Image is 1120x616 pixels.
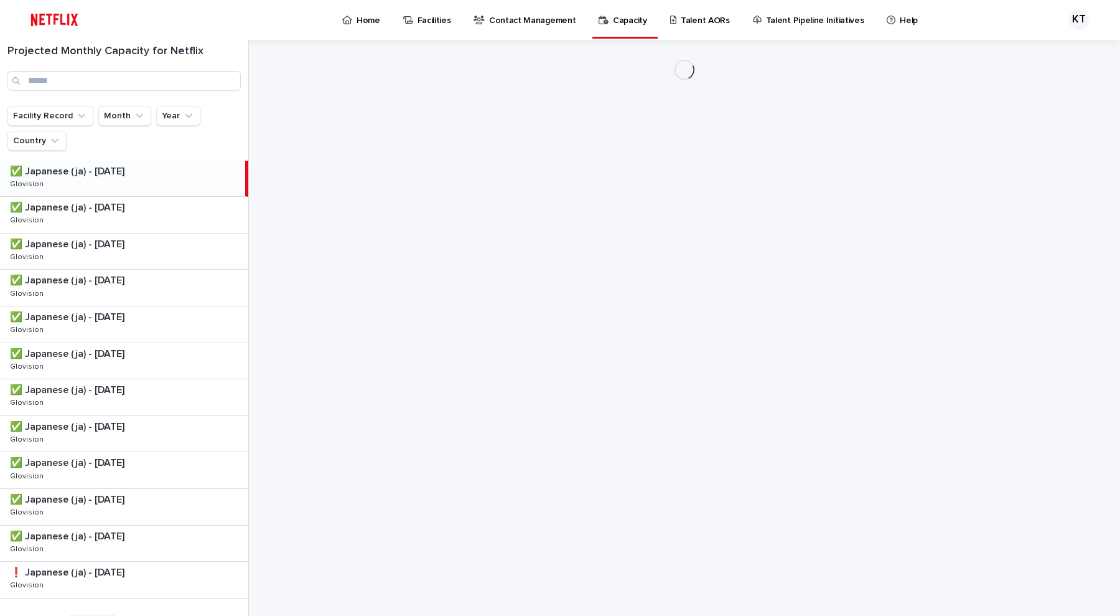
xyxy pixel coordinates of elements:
[7,131,67,151] button: Country
[10,178,46,189] p: Glovision
[10,470,46,481] p: Glovision
[7,71,241,91] input: Search
[1069,10,1089,30] div: KT
[10,360,46,371] p: Glovision
[10,419,127,433] p: ✅ Japanese (ja) - [DATE]
[10,579,46,590] p: Glovision
[10,564,127,579] p: ❗️ Japanese (ja) - [DATE]
[10,528,127,543] p: ✅ Japanese (ja) - [DATE]
[156,106,200,126] button: Year
[7,106,93,126] button: Facility Record
[10,214,46,225] p: Glovision
[10,272,127,287] p: ✅ Japanese (ja) - [DATE]
[10,199,127,214] p: ✅ Japanese (ja) - [DATE]
[98,106,151,126] button: Month
[10,163,127,178] p: ✅ Japanese (ja) - [DATE]
[10,506,46,517] p: Glovision
[10,323,46,334] p: Glovision
[10,382,127,396] p: ✅ Japanese (ja) - [DATE]
[10,309,127,323] p: ✅ Japanese (ja) - [DATE]
[7,45,241,59] h1: Projected Monthly Capacity for Netflix
[10,433,46,444] p: Glovision
[10,543,46,554] p: Glovision
[10,491,127,506] p: ✅ Japanese (ja) - [DATE]
[10,396,46,407] p: Glovision
[10,250,46,262] p: Glovision
[10,236,127,250] p: ✅ Japanese (ja) - [DATE]
[10,455,127,469] p: ✅ Japanese (ja) - [DATE]
[10,287,46,298] p: Glovision
[10,346,127,360] p: ✅ Japanese (ja) - [DATE]
[25,7,84,32] img: ifQbXi3ZQGMSEF7WDB7W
